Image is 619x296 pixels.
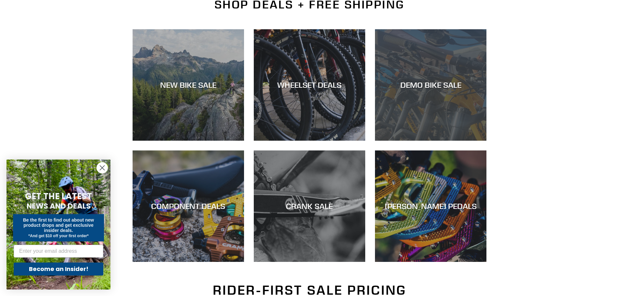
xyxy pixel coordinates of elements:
[254,29,365,141] a: WHEELSET DEALS
[375,29,486,141] a: DEMO BIKE SALE
[14,263,103,276] button: Become an Insider!
[97,162,108,174] button: Close dialog
[254,150,365,262] a: CRANK SALE
[14,245,103,258] input: Enter your email address
[133,80,244,90] div: NEW BIKE SALE
[133,201,244,211] div: COMPONENT DEALS
[375,80,486,90] div: DEMO BIKE SALE
[375,201,486,211] div: [PERSON_NAME] PEDALS
[27,201,91,211] span: NEWS AND DEALS
[23,217,94,233] span: Be the first to find out about new product drops and get exclusive insider deals.
[28,234,88,238] span: *And get $10 off your first order*
[133,150,244,262] a: COMPONENT DEALS
[133,29,244,141] a: NEW BIKE SALE
[254,201,365,211] div: CRANK SALE
[25,190,92,202] span: GET THE LATEST
[375,150,486,262] a: [PERSON_NAME] PEDALS
[254,80,365,90] div: WHEELSET DEALS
